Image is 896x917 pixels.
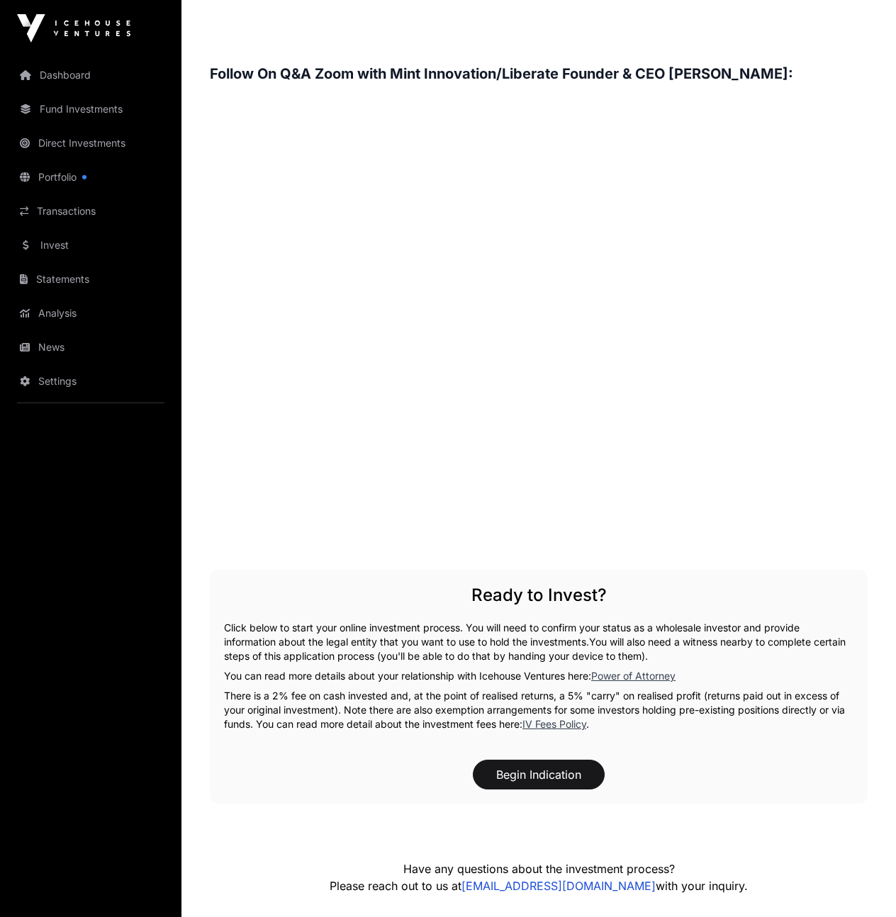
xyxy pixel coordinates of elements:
[11,94,170,125] a: Fund Investments
[11,230,170,261] a: Invest
[224,669,853,683] p: You can read more details about your relationship with Icehouse Ventures here:
[591,670,676,682] a: Power of Attorney
[224,636,846,662] span: You will also need a witness nearby to complete certain steps of this application process (you'll...
[11,128,170,159] a: Direct Investments
[11,264,170,295] a: Statements
[17,14,130,43] img: Icehouse Ventures Logo
[224,584,853,607] h2: Ready to Invest?
[473,760,605,789] button: Begin Indication
[210,62,868,85] h3: Follow On Q&A Zoom with Mint Innovation/Liberate Founder & CEO [PERSON_NAME]:
[11,196,170,227] a: Transactions
[11,60,170,91] a: Dashboard
[522,718,586,730] a: IV Fees Policy
[292,860,785,894] p: Have any questions about the investment process? Please reach out to us at with your inquiry.
[825,849,896,917] iframe: Chat Widget
[11,366,170,397] a: Settings
[11,332,170,363] a: News
[461,879,656,893] a: [EMAIL_ADDRESS][DOMAIN_NAME]
[11,162,170,193] a: Portfolio
[210,94,868,513] iframe: Liberate - Zoom Q&A Recording
[224,689,853,731] p: There is a 2% fee on cash invested and, at the point of realised returns, a 5% "carry" on realise...
[224,621,853,663] p: Click below to start your online investment process. You will need to confirm your status as a wh...
[11,298,170,329] a: Analysis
